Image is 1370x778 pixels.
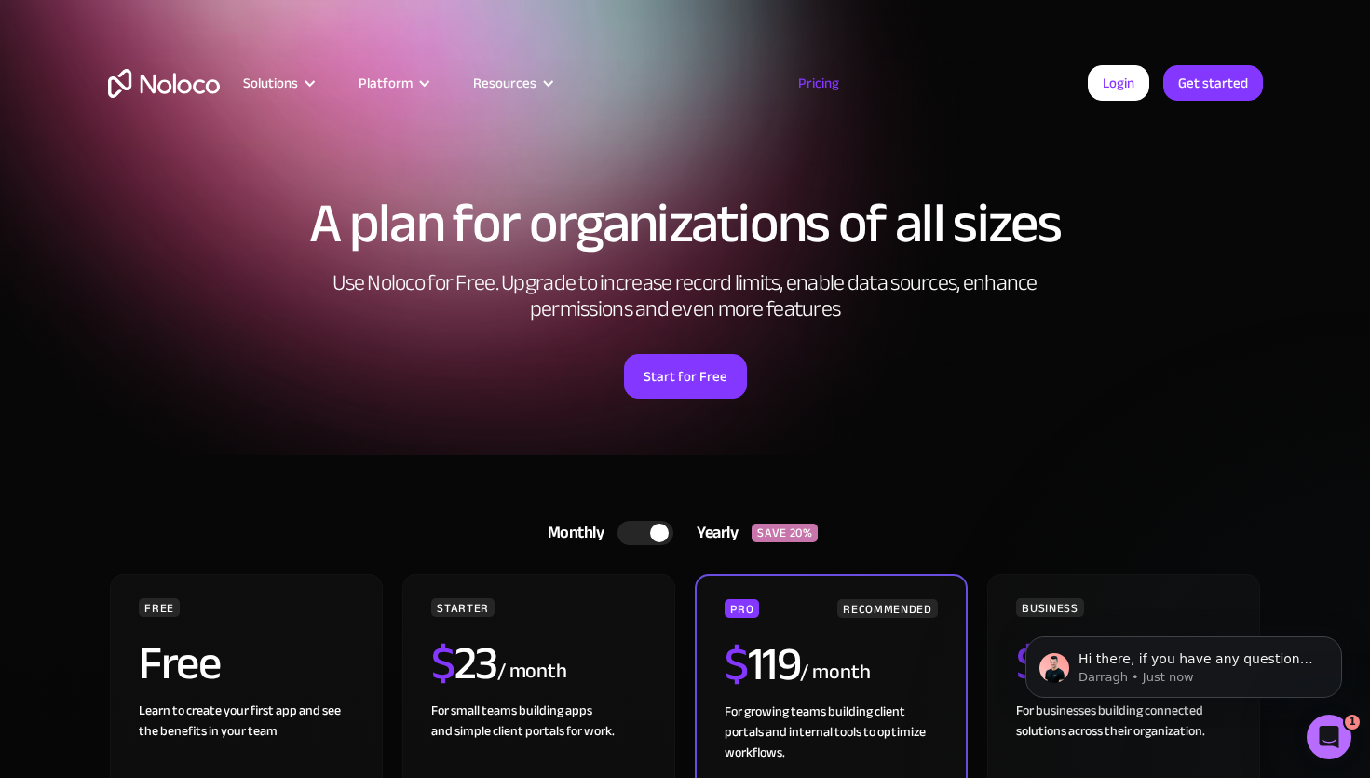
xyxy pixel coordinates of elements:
[725,621,748,708] span: $
[775,71,862,95] a: Pricing
[431,640,497,687] h2: 23
[752,524,818,542] div: SAVE 20%
[725,641,800,688] h2: 119
[725,599,759,618] div: PRO
[139,640,220,687] h2: Free
[1345,715,1360,730] span: 1
[473,71,536,95] div: Resources
[359,71,413,95] div: Platform
[997,597,1370,728] iframe: Intercom notifications message
[1088,65,1149,101] a: Login
[139,598,180,617] div: FREE
[450,71,574,95] div: Resources
[497,657,567,687] div: / month
[624,354,747,399] a: Start for Free
[108,196,1263,252] h1: A plan for organizations of all sizes
[524,519,618,547] div: Monthly
[108,69,220,98] a: home
[220,71,335,95] div: Solutions
[431,620,454,707] span: $
[1307,715,1351,759] iframe: Intercom live chat
[673,519,752,547] div: Yearly
[837,599,937,618] div: RECOMMENDED
[243,71,298,95] div: Solutions
[313,270,1058,322] h2: Use Noloco for Free. Upgrade to increase record limits, enable data sources, enhance permissions ...
[431,598,494,617] div: STARTER
[335,71,450,95] div: Platform
[1163,65,1263,101] a: Get started
[800,658,870,688] div: / month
